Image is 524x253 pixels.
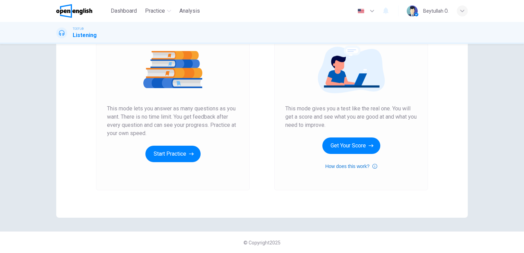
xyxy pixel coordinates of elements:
h1: Listening [73,31,97,39]
button: Analysis [177,5,203,17]
button: Dashboard [108,5,140,17]
div: Beytullah Ö. [423,7,449,15]
span: Practice [145,7,165,15]
span: TOEFL® [73,26,84,31]
button: Get Your Score [322,137,380,154]
img: Profile picture [407,5,418,16]
span: © Copyright 2025 [243,240,281,245]
button: How does this work? [325,162,377,170]
span: This mode lets you answer as many questions as you want. There is no time limit. You get feedback... [107,105,239,137]
button: Start Practice [145,146,201,162]
img: OpenEnglish logo [56,4,92,18]
img: en [357,9,365,14]
span: Analysis [179,7,200,15]
span: This mode gives you a test like the real one. You will get a score and see what you are good at a... [285,105,417,129]
button: Practice [142,5,174,17]
span: Dashboard [111,7,137,15]
a: OpenEnglish logo [56,4,108,18]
